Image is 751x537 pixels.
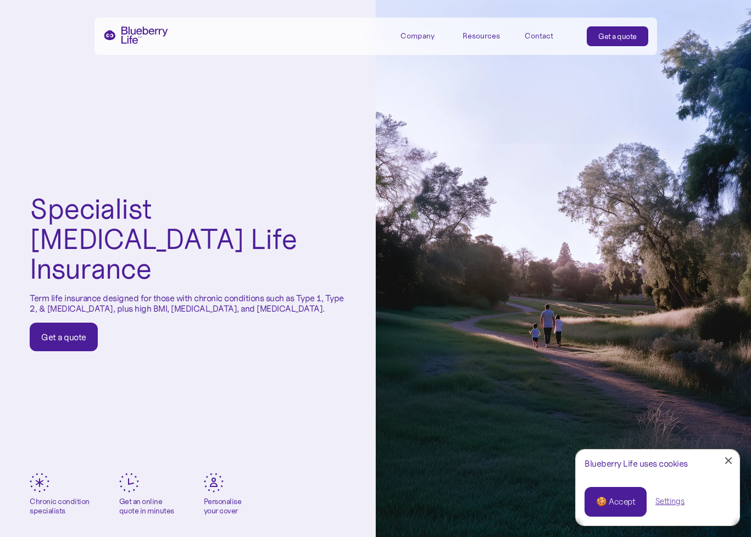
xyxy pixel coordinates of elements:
div: Company [400,26,450,45]
div: Personalise your cover [204,497,242,516]
div: Get a quote [598,31,637,42]
a: Get a quote [587,26,648,46]
div: Blueberry Life uses cookies [585,458,731,469]
div: Get an online quote in minutes [119,497,174,516]
div: Chronic condition specialists [30,497,90,516]
div: Get a quote [41,331,86,342]
div: Close Cookie Popup [728,461,729,461]
a: 🍪 Accept [585,487,647,517]
a: home [103,26,168,44]
a: Get a quote [30,323,98,351]
div: Company [400,31,435,41]
a: Contact [525,26,574,45]
h1: Specialist [MEDICAL_DATA] Life Insurance [30,194,346,284]
a: Settings [655,496,685,507]
div: Resources [463,31,500,41]
p: Term life insurance designed for those with chronic conditions such as Type 1, Type 2, & [MEDICAL... [30,293,346,314]
div: Resources [463,26,512,45]
a: Close Cookie Popup [717,450,739,472]
div: Contact [525,31,553,41]
div: 🍪 Accept [596,496,635,508]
